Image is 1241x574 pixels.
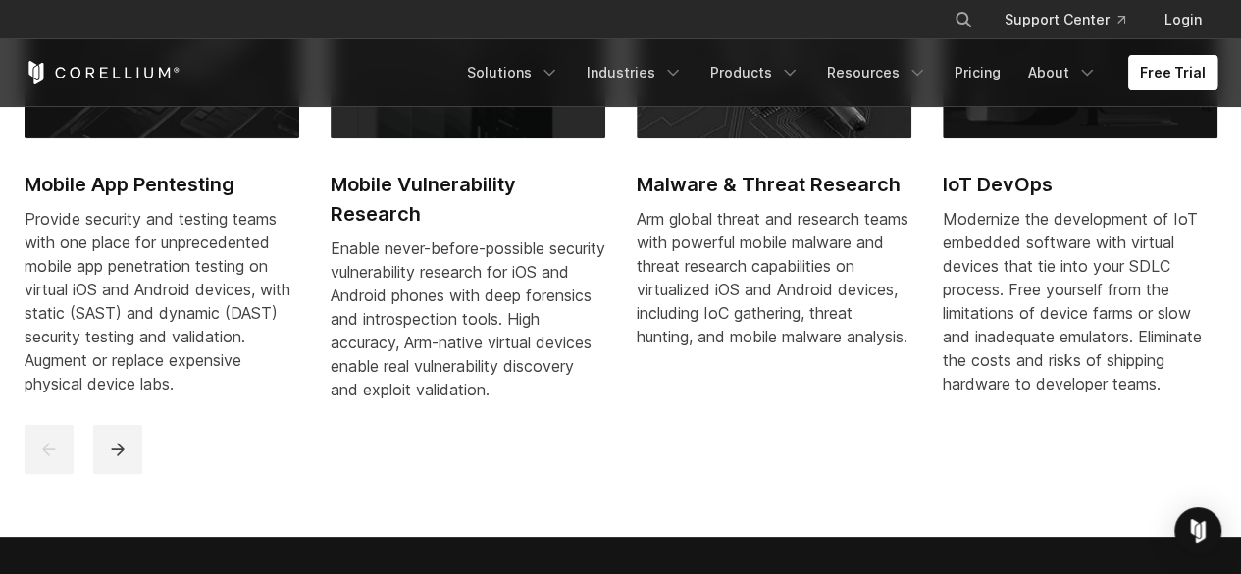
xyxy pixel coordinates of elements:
[943,207,1217,395] div: Modernize the development of IoT embedded software with virtual devices that tie into your SDLC p...
[25,170,299,199] h2: Mobile App Pentesting
[637,207,911,348] div: Arm global threat and research teams with powerful mobile malware and threat research capabilitie...
[1149,2,1217,37] a: Login
[331,236,605,401] div: Enable never-before-possible security vulnerability research for iOS and Android phones with deep...
[1128,55,1217,90] a: Free Trial
[1016,55,1109,90] a: About
[930,2,1217,37] div: Navigation Menu
[1174,507,1221,554] div: Open Intercom Messenger
[575,55,695,90] a: Industries
[25,207,299,395] div: Provide security and testing teams with one place for unprecedented mobile app penetration testin...
[943,170,1217,199] h2: IoT DevOps
[25,425,74,474] button: previous
[637,170,911,199] h2: Malware & Threat Research
[946,2,981,37] button: Search
[331,170,605,229] h2: Mobile Vulnerability Research
[93,425,142,474] button: next
[815,55,939,90] a: Resources
[25,61,181,84] a: Corellium Home
[455,55,571,90] a: Solutions
[989,2,1141,37] a: Support Center
[698,55,811,90] a: Products
[943,55,1012,90] a: Pricing
[455,55,1217,90] div: Navigation Menu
